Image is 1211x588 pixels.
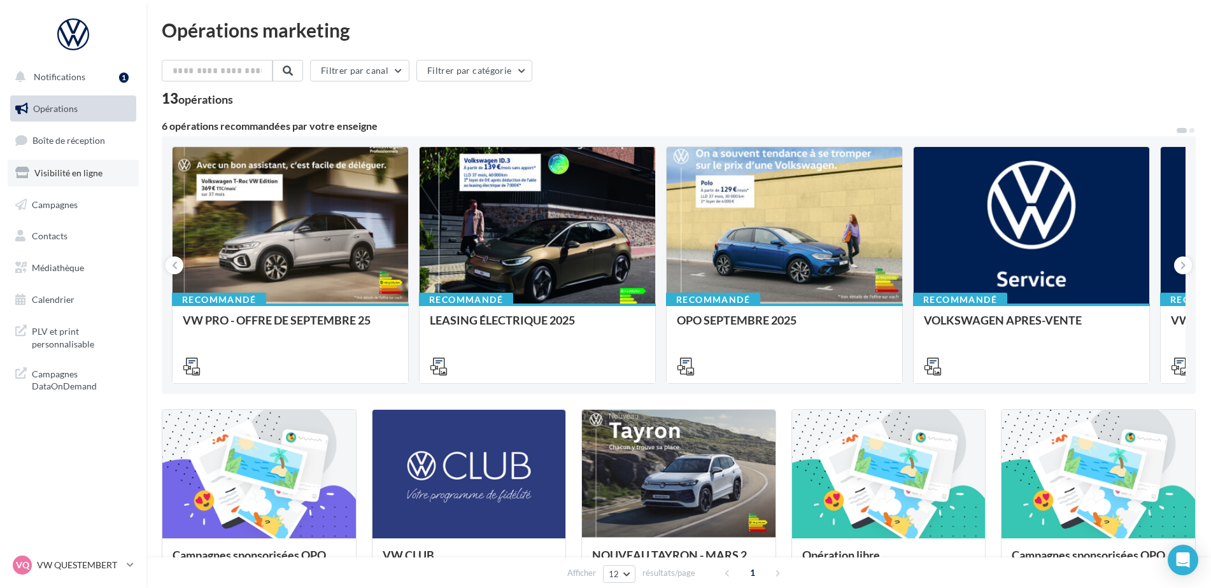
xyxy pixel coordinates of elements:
span: Calendrier [32,294,74,305]
div: Opération libre [802,549,975,574]
div: 6 opérations recommandées par votre enseigne [162,121,1175,131]
span: VQ [16,559,29,571]
div: 1 [119,73,129,83]
div: Opérations marketing [162,20,1196,39]
a: Calendrier [8,286,139,313]
span: Médiathèque [32,262,84,273]
span: 12 [609,569,620,579]
div: VOLKSWAGEN APRES-VENTE [924,314,1139,339]
span: Campagnes DataOnDemand [32,365,131,393]
span: Contacts [32,230,67,241]
span: PLV et print personnalisable [32,323,131,350]
span: résultats/page [642,567,695,579]
p: VW QUESTEMBERT [37,559,122,571]
div: Campagnes sponsorisées OPO Septembre [173,549,346,574]
div: Open Intercom Messenger [1168,545,1198,575]
div: Campagnes sponsorisées OPO [1012,549,1185,574]
a: Campagnes [8,192,139,218]
button: Filtrer par catégorie [416,60,532,81]
button: Filtrer par canal [310,60,409,81]
div: Recommandé [172,293,266,307]
span: Opérations [33,103,78,114]
div: Recommandé [419,293,513,307]
div: Recommandé [666,293,760,307]
div: VW PRO - OFFRE DE SEPTEMBRE 25 [183,314,398,339]
button: Notifications 1 [8,64,134,90]
a: Contacts [8,223,139,249]
a: PLV et print personnalisable [8,318,139,355]
div: NOUVEAU TAYRON - MARS 2025 [592,549,765,574]
span: Visibilité en ligne [34,167,103,178]
a: Boîte de réception [8,127,139,154]
a: Campagnes DataOnDemand [8,360,139,398]
div: 13 [162,92,233,106]
div: LEASING ÉLECTRIQUE 2025 [430,314,645,339]
button: 12 [603,565,635,583]
a: Opérations [8,95,139,122]
span: Campagnes [32,199,78,209]
span: Notifications [34,71,85,82]
a: Visibilité en ligne [8,160,139,186]
span: 1 [742,563,763,583]
div: Recommandé [913,293,1007,307]
div: VW CLUB [383,549,556,574]
span: Boîte de réception [32,135,105,146]
div: OPO SEPTEMBRE 2025 [677,314,892,339]
div: opérations [178,94,233,105]
a: Médiathèque [8,255,139,281]
span: Afficher [567,567,596,579]
a: VQ VW QUESTEMBERT [10,553,136,577]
